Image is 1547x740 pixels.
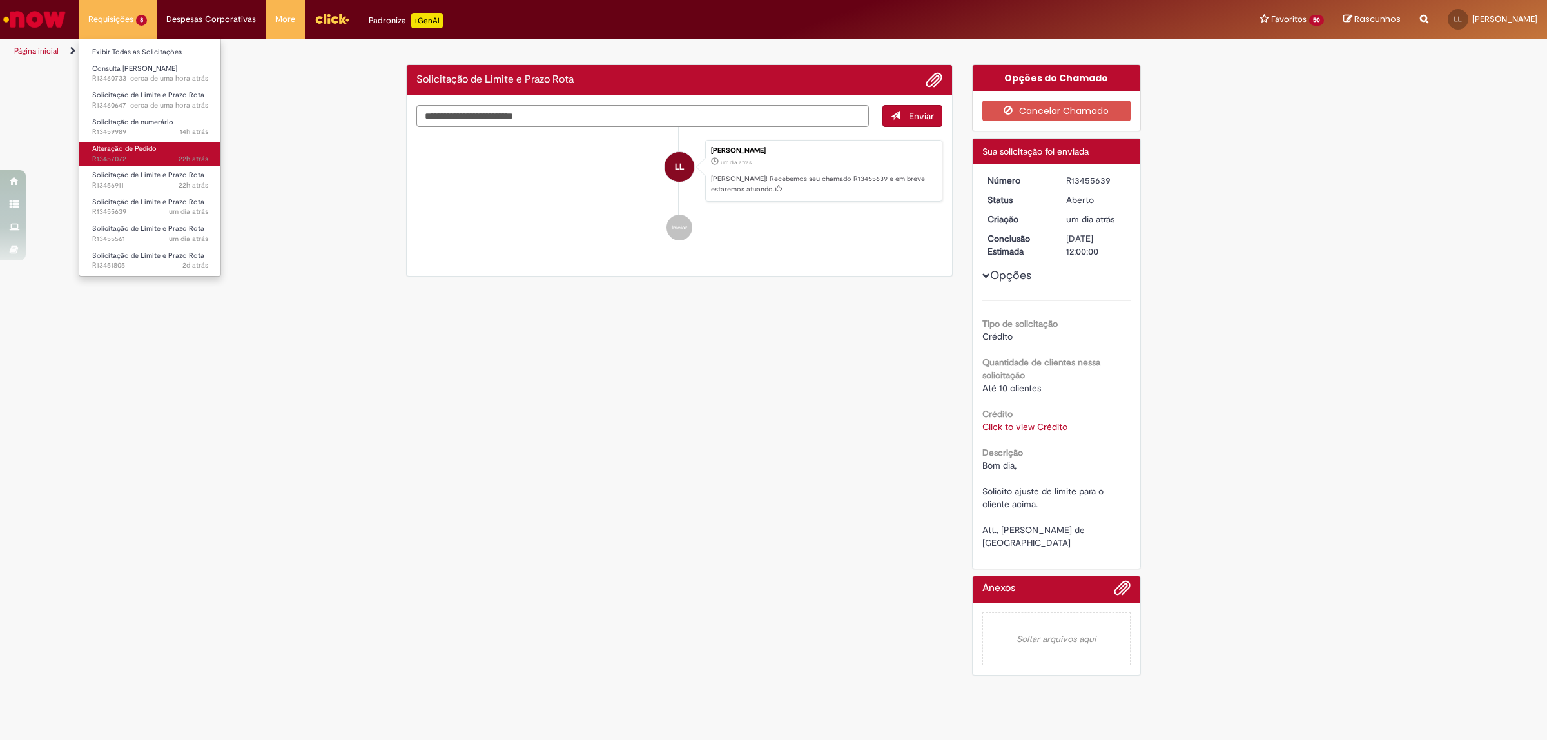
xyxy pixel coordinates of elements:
time: 28/08/2025 19:45:22 [180,127,208,137]
a: Rascunhos [1343,14,1401,26]
dt: Número [978,174,1057,187]
b: Quantidade de clientes nessa solicitação [982,356,1100,381]
span: um dia atrás [1066,213,1114,225]
span: More [275,13,295,26]
dt: Status [978,193,1057,206]
dt: Criação [978,213,1057,226]
span: [PERSON_NAME] [1472,14,1537,24]
ul: Histórico de tíquete [416,127,942,253]
span: Favoritos [1271,13,1307,26]
a: Aberto R13455639 : Solicitação de Limite e Prazo Rota [79,195,221,219]
span: R13456911 [92,180,208,191]
a: Exibir Todas as Solicitações [79,45,221,59]
span: Solicitação de Limite e Prazo Rota [92,90,204,100]
span: Alteração de Pedido [92,144,157,153]
span: 8 [136,15,147,26]
a: Aberto R13455561 : Solicitação de Limite e Prazo Rota [79,222,221,246]
time: 28/08/2025 08:10:47 [169,207,208,217]
span: 2d atrás [182,260,208,270]
span: Até 10 clientes [982,382,1041,394]
a: Click to view Crédito [982,421,1067,433]
div: R13455639 [1066,174,1126,187]
span: R13451805 [92,260,208,271]
a: Aberto R13451805 : Solicitação de Limite e Prazo Rota [79,249,221,273]
b: Descrição [982,447,1023,458]
span: um dia atrás [169,207,208,217]
span: Enviar [909,110,934,122]
span: 22h atrás [179,180,208,190]
a: Aberto R13456911 : Solicitação de Limite e Prazo Rota [79,168,221,192]
b: Crédito [982,408,1013,420]
span: R13457072 [92,154,208,164]
span: 50 [1309,15,1324,26]
time: 29/08/2025 08:25:44 [130,73,208,83]
ul: Trilhas de página [10,39,1022,63]
dt: Conclusão Estimada [978,232,1057,258]
span: Solicitação de numerário [92,117,173,127]
span: um dia atrás [169,234,208,244]
span: R13455561 [92,234,208,244]
span: Rascunhos [1354,13,1401,25]
b: Tipo de solicitação [982,318,1058,329]
span: Solicitação de Limite e Prazo Rota [92,197,204,207]
button: Cancelar Chamado [982,101,1131,121]
a: Aberto R13457072 : Alteração de Pedido [79,142,221,166]
img: ServiceNow [1,6,68,32]
span: cerca de uma hora atrás [130,73,208,83]
ul: Requisições [79,39,221,277]
div: Opções do Chamado [973,65,1141,91]
textarea: Digite sua mensagem aqui... [416,105,869,128]
div: 28/08/2025 08:10:46 [1066,213,1126,226]
p: +GenAi [411,13,443,28]
em: Soltar arquivos aqui [982,612,1131,665]
span: Solicitação de Limite e Prazo Rota [92,170,204,180]
span: cerca de uma hora atrás [130,101,208,110]
li: Lucas Madeira De Lima [416,140,942,202]
span: 22h atrás [179,154,208,164]
span: LL [675,151,684,182]
div: [DATE] 12:00:00 [1066,232,1126,258]
button: Adicionar anexos [1114,579,1131,603]
span: um dia atrás [721,159,752,166]
span: Solicitação de Limite e Prazo Rota [92,224,204,233]
time: 27/08/2025 11:15:53 [182,260,208,270]
span: Sua solicitação foi enviada [982,146,1089,157]
a: Página inicial [14,46,59,56]
span: Solicitação de Limite e Prazo Rota [92,251,204,260]
span: R13459989 [92,127,208,137]
div: Padroniza [369,13,443,28]
span: Consulta [PERSON_NAME] [92,64,177,73]
p: [PERSON_NAME]! Recebemos seu chamado R13455639 e em breve estaremos atuando. [711,174,935,194]
h2: Anexos [982,583,1015,594]
span: LL [1454,15,1462,23]
span: R13455639 [92,207,208,217]
a: Aberto R13459989 : Solicitação de numerário [79,115,221,139]
a: Aberto R13460733 : Consulta Serasa [79,62,221,86]
span: Despesas Corporativas [166,13,256,26]
span: Requisições [88,13,133,26]
time: 28/08/2025 08:10:46 [721,159,752,166]
a: Aberto R13460647 : Solicitação de Limite e Prazo Rota [79,88,221,112]
span: R13460647 [92,101,208,111]
div: Lucas Madeira De Lima [665,152,694,182]
h2: Solicitação de Limite e Prazo Rota Histórico de tíquete [416,74,574,86]
button: Enviar [882,105,942,127]
img: click_logo_yellow_360x200.png [315,9,349,28]
div: [PERSON_NAME] [711,147,935,155]
span: Bom dia, Solicito ajuste de limite para o cliente acima. Att., [PERSON_NAME] de [GEOGRAPHIC_DATA] [982,460,1106,549]
time: 28/08/2025 08:10:46 [1066,213,1114,225]
span: 14h atrás [180,127,208,137]
div: Aberto [1066,193,1126,206]
span: R13460733 [92,73,208,84]
button: Adicionar anexos [926,72,942,88]
time: 28/08/2025 10:57:48 [179,180,208,190]
span: Crédito [982,331,1013,342]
